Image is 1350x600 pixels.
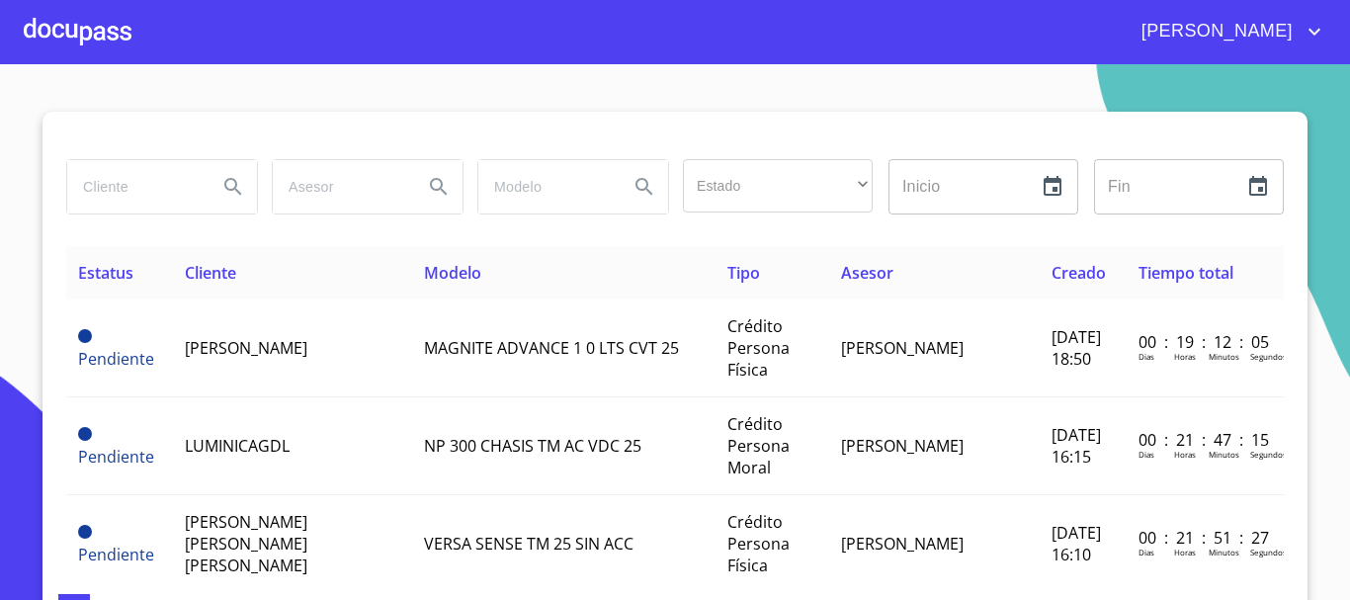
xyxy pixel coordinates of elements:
input: search [478,160,613,214]
p: Segundos [1250,547,1287,557]
p: Horas [1174,351,1196,362]
span: [PERSON_NAME] [1127,16,1303,47]
span: Pendiente [78,427,92,441]
span: [PERSON_NAME] [841,435,964,457]
span: Pendiente [78,329,92,343]
p: Dias [1139,449,1154,460]
input: search [273,160,407,214]
span: [PERSON_NAME] [185,337,307,359]
span: Pendiente [78,525,92,539]
span: VERSA SENSE TM 25 SIN ACC [424,533,633,555]
span: [PERSON_NAME] [841,337,964,359]
span: [DATE] 16:10 [1052,522,1101,565]
p: 00 : 21 : 47 : 15 [1139,429,1272,451]
button: Search [415,163,463,211]
p: 00 : 21 : 51 : 27 [1139,527,1272,549]
span: [DATE] 18:50 [1052,326,1101,370]
p: Segundos [1250,449,1287,460]
span: LUMINICAGDL [185,435,290,457]
button: Search [621,163,668,211]
span: Creado [1052,262,1106,284]
span: [PERSON_NAME] [PERSON_NAME] [PERSON_NAME] [185,511,307,576]
span: Crédito Persona Física [727,315,790,381]
span: Crédito Persona Moral [727,413,790,478]
span: Pendiente [78,446,154,468]
p: Horas [1174,449,1196,460]
span: Crédito Persona Física [727,511,790,576]
span: Tipo [727,262,760,284]
div: ​ [683,159,873,213]
span: Cliente [185,262,236,284]
span: MAGNITE ADVANCE 1 0 LTS CVT 25 [424,337,679,359]
span: Pendiente [78,544,154,565]
p: 00 : 19 : 12 : 05 [1139,331,1272,353]
p: Minutos [1209,351,1239,362]
button: account of current user [1127,16,1326,47]
span: Asesor [841,262,893,284]
p: Dias [1139,351,1154,362]
span: NP 300 CHASIS TM AC VDC 25 [424,435,641,457]
p: Minutos [1209,449,1239,460]
p: Segundos [1250,351,1287,362]
p: Dias [1139,547,1154,557]
span: Modelo [424,262,481,284]
input: search [67,160,202,214]
span: [PERSON_NAME] [841,533,964,555]
p: Horas [1174,547,1196,557]
span: [DATE] 16:15 [1052,424,1101,468]
p: Minutos [1209,547,1239,557]
span: Tiempo total [1139,262,1233,284]
span: Estatus [78,262,133,284]
button: Search [210,163,257,211]
span: Pendiente [78,348,154,370]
